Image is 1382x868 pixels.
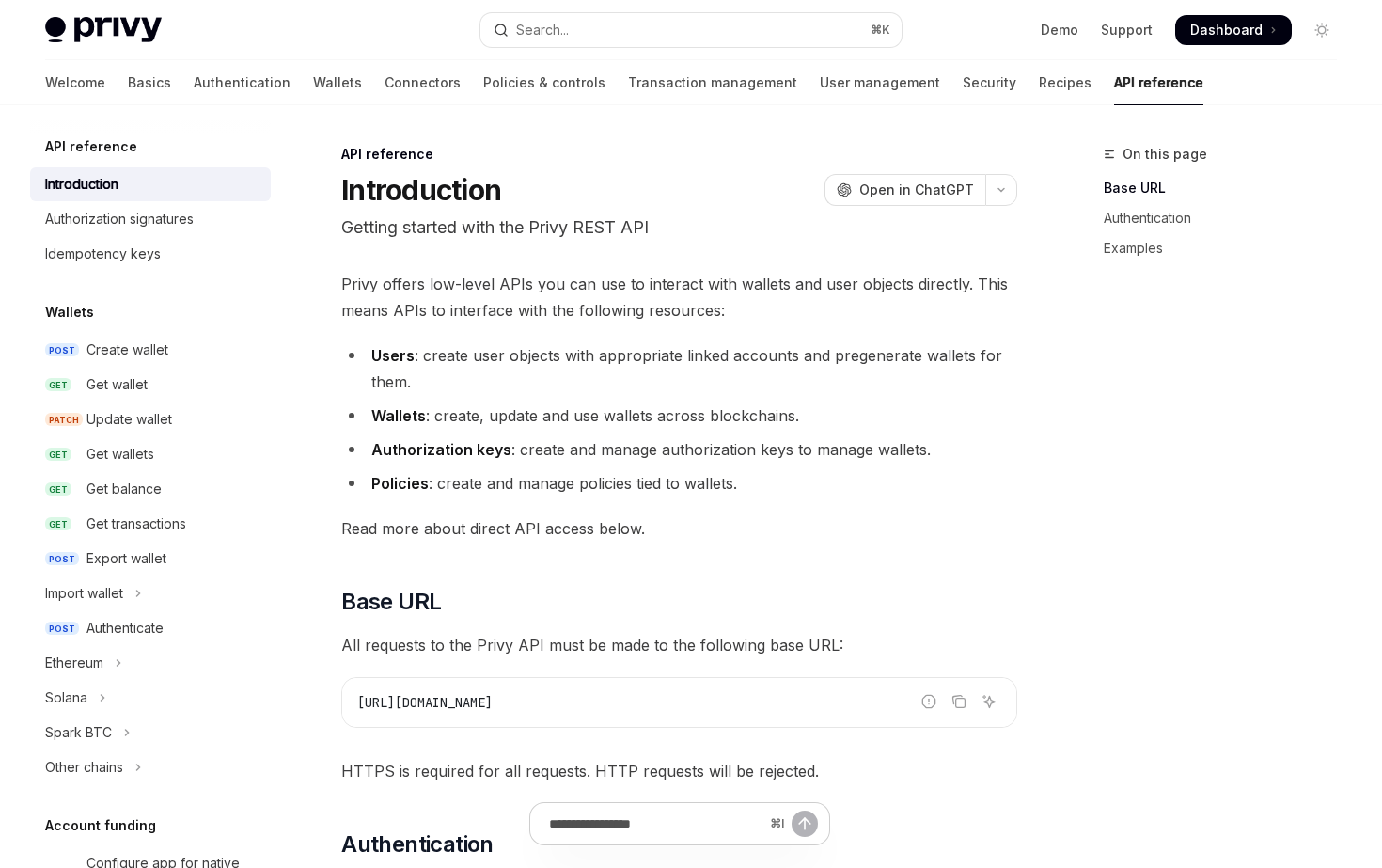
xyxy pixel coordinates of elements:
[341,402,1017,429] li: : create, update and use wallets across blockchains.
[1104,233,1352,263] a: Examples
[341,271,1017,324] span: Privy offers low-level APIs you can use to interact with wallets and user objects directly. This ...
[820,60,940,105] a: User management
[341,145,1017,164] div: API reference
[45,552,79,566] span: POST
[371,406,426,425] strong: Wallets
[30,368,271,402] a: GETGet wallet
[963,60,1016,105] a: Security
[549,803,762,844] input: Ask a question...
[1123,143,1207,166] span: On this page
[30,333,271,367] a: POSTCreate wallet
[1039,60,1091,105] a: Recipes
[341,758,1017,784] span: HTTPS is required for all requests. HTTP requests will be rejected.
[45,448,71,462] span: GET
[86,478,162,500] div: Get balance
[1114,60,1203,105] a: API reference
[30,472,271,506] a: GETGet balance
[45,756,123,779] div: Other chains
[45,301,94,324] h5: Wallets
[1101,21,1153,39] a: Support
[1104,203,1352,233] a: Authentication
[792,811,818,837] button: Send message
[1041,21,1078,39] a: Demo
[30,611,271,645] a: POSTAuthenticate
[871,23,890,38] span: ⌘ K
[30,646,271,680] button: Toggle Ethereum section
[1104,173,1352,203] a: Base URL
[194,60,291,105] a: Authentication
[516,19,569,41] div: Search...
[357,694,493,711] span: [URL][DOMAIN_NAME]
[45,343,79,357] span: POST
[341,515,1017,542] span: Read more about direct API access below.
[30,402,271,436] a: PATCHUpdate wallet
[30,202,271,236] a: Authorization signatures
[45,173,118,196] div: Introduction
[859,181,974,199] span: Open in ChatGPT
[45,622,79,636] span: POST
[30,167,271,201] a: Introduction
[30,750,271,784] button: Toggle Other chains section
[977,689,1001,714] button: Ask AI
[30,237,271,271] a: Idempotency keys
[917,689,941,714] button: Report incorrect code
[341,342,1017,395] li: : create user objects with appropriate linked accounts and pregenerate wallets for them.
[30,437,271,471] a: GETGet wallets
[45,378,71,392] span: GET
[371,346,415,365] strong: Users
[313,60,362,105] a: Wallets
[86,339,168,361] div: Create wallet
[341,436,1017,463] li: : create and manage authorization keys to manage wallets.
[86,513,186,535] div: Get transactions
[628,60,797,105] a: Transaction management
[86,373,148,396] div: Get wallet
[45,243,161,265] div: Idempotency keys
[483,60,605,105] a: Policies & controls
[947,689,971,714] button: Copy the contents from the code block
[385,60,461,105] a: Connectors
[45,208,194,230] div: Authorization signatures
[341,214,1017,241] p: Getting started with the Privy REST API
[86,547,166,570] div: Export wallet
[45,582,123,605] div: Import wallet
[45,60,105,105] a: Welcome
[30,681,271,715] button: Toggle Solana section
[45,135,137,158] h5: API reference
[341,470,1017,497] li: : create and manage policies tied to wallets.
[45,413,83,427] span: PATCH
[371,440,511,459] strong: Authorization keys
[341,587,441,617] span: Base URL
[371,474,429,493] strong: Policies
[86,408,172,431] div: Update wallet
[30,716,271,750] button: Toggle Spark BTC section
[30,507,271,541] a: GETGet transactions
[341,632,1017,658] span: All requests to the Privy API must be made to the following base URL:
[128,60,171,105] a: Basics
[30,576,271,610] button: Toggle Import wallet section
[45,482,71,497] span: GET
[824,174,985,206] button: Open in ChatGPT
[341,173,501,207] h1: Introduction
[1175,15,1292,45] a: Dashboard
[1307,15,1337,45] button: Toggle dark mode
[480,13,901,47] button: Open search
[45,687,87,709] div: Solana
[45,721,112,744] div: Spark BTC
[45,517,71,531] span: GET
[86,443,154,466] div: Get wallets
[45,814,156,837] h5: Account funding
[86,617,164,639] div: Authenticate
[30,542,271,576] a: POSTExport wallet
[45,652,103,674] div: Ethereum
[1190,21,1263,39] span: Dashboard
[45,17,162,43] img: light logo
